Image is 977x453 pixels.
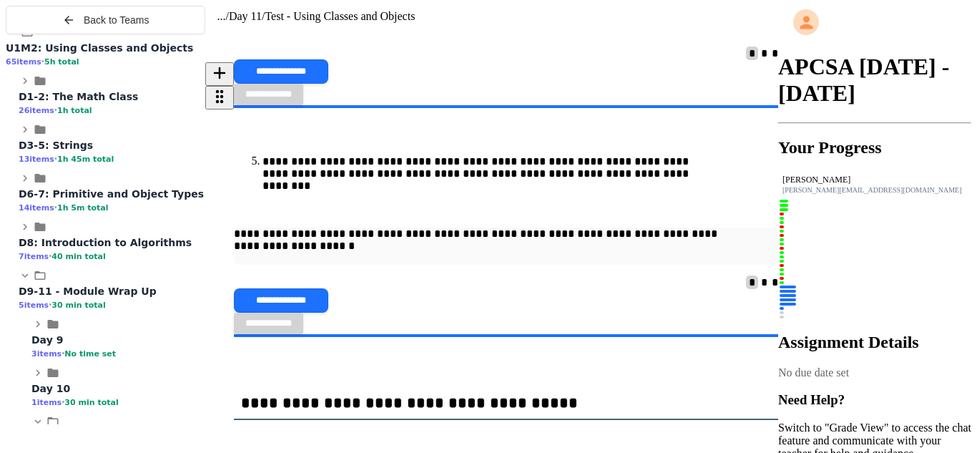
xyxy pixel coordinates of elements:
span: D6-7: Primitive and Object Types [19,188,204,200]
span: • [54,154,57,164]
span: 13 items [19,155,54,164]
div: No due date set [778,366,971,379]
span: 1h 5m total [57,203,109,213]
span: 14 items [19,203,54,213]
h2: Your Progress [778,138,971,157]
button: Back to Teams [6,6,205,34]
span: • [62,349,64,359]
span: 7 items [19,252,49,261]
span: • [54,105,57,115]
span: • [54,203,57,213]
span: • [49,251,51,261]
span: / [262,10,265,22]
span: Day 11 [229,10,262,22]
span: D3-5: Strings [19,140,93,151]
span: / [225,10,228,22]
h1: APCSA [DATE] - [DATE] [778,54,971,107]
span: • [41,57,44,67]
span: 1h 45m total [57,155,114,164]
span: • [49,300,51,310]
span: • [62,397,64,407]
h2: Assignment Details [778,333,971,352]
span: 5 items [19,301,49,310]
div: [PERSON_NAME][EMAIL_ADDRESS][DOMAIN_NAME] [782,186,967,194]
span: D1-2: The Math Class [19,91,138,102]
span: D9-11 - Module Wrap Up [19,286,157,297]
span: Day 10 [31,383,70,394]
span: U1M2: Using Classes and Objects [6,42,193,54]
span: Test - Using Classes and Objects [265,10,415,22]
span: 30 min total [64,398,118,407]
div: [PERSON_NAME] [782,175,967,185]
h3: Need Help? [778,392,971,408]
span: 30 min total [51,301,105,310]
span: 40 min total [51,252,105,261]
span: 5h total [44,57,79,67]
span: 1 items [31,398,62,407]
div: My Account [778,6,971,39]
span: 1h total [57,106,92,115]
span: Day 9 [31,334,63,346]
span: No time set [64,349,116,359]
span: 65 items [6,57,41,67]
span: Back to Teams [84,14,149,26]
span: D8: Introduction to Algorithms [19,237,192,248]
span: 3 items [31,349,62,359]
span: 26 items [19,106,54,115]
span: ... [217,10,225,22]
